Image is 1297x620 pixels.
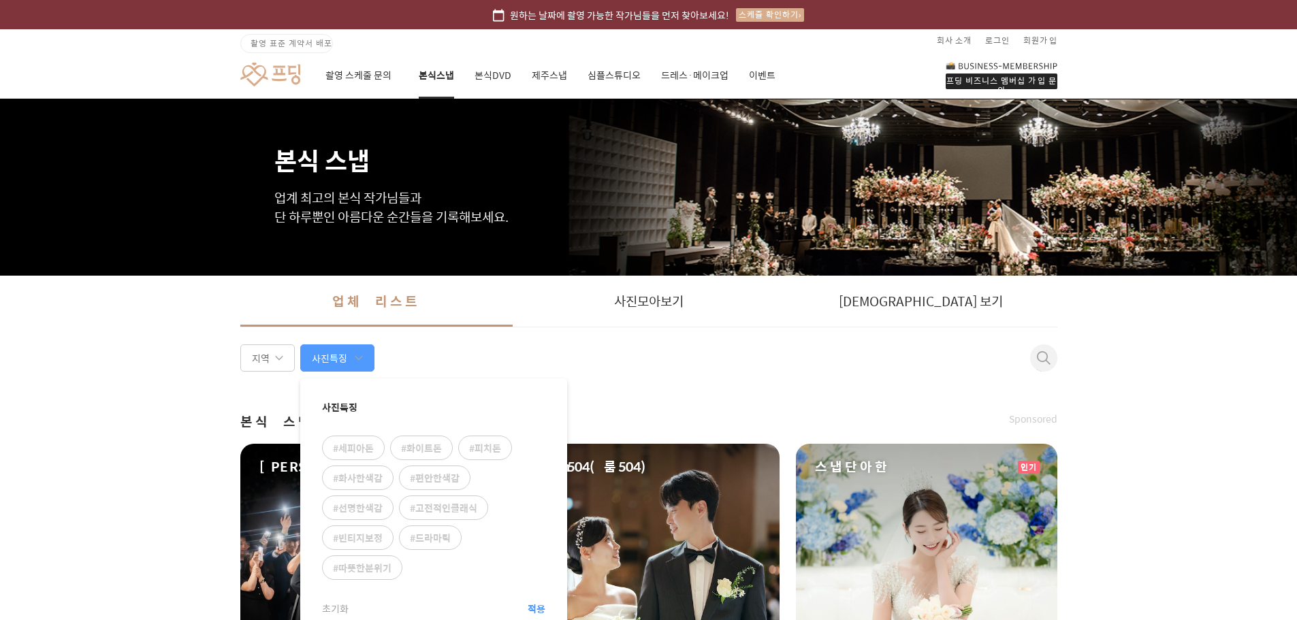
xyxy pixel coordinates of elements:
a: 제주스냅 [532,52,567,99]
a: 설정 [176,431,261,466]
button: 취소 [1030,351,1046,378]
span: 본식 스냅 마스터 리스트 [240,412,430,431]
span: room504(룸504) [537,457,655,476]
div: #고전적인클래식 [399,495,488,520]
a: 로그인 [985,29,1010,51]
div: #피치톤 [458,436,512,460]
label: 사진특징 [322,399,357,414]
div: #세피아톤 [322,436,385,460]
span: 대화 [125,453,141,463]
div: 지역 [240,344,295,372]
a: 본식스냅 [419,52,454,99]
span: 스냅단아한 [815,457,890,476]
a: 대화 [90,431,176,466]
div: #따뜻한분위기 [322,555,402,580]
div: #드라마틱 [399,525,462,550]
span: 설정 [210,452,227,463]
h1: 본식 스냅 [274,99,1023,172]
a: 사진모아보기 [513,276,785,327]
span: 촬영 표준 계약서 배포 [251,37,332,49]
div: #선명한색감 [322,495,394,520]
span: 홈 [43,452,51,463]
div: 사진특징 [300,344,374,372]
a: [DEMOGRAPHIC_DATA] 보기 [785,276,1057,327]
a: 드레스·메이크업 [661,52,728,99]
a: 본식DVD [475,52,511,99]
a: 심플스튜디오 [588,52,641,99]
a: 홈 [4,431,90,466]
a: 회원가입 [1023,29,1057,51]
div: #화사한색감 [322,466,394,490]
div: 스케줄 확인하기 [736,8,804,22]
p: 업계 최고의 본식 작가님들과 단 하루뿐인 아름다운 순간들을 기록해보세요. [274,189,1023,227]
a: 촬영 스케줄 문의 [325,52,398,99]
a: 이벤트 [749,52,775,99]
div: #편안한색감 [399,466,470,490]
div: #화이트톤 [390,436,453,460]
label: 초기화 [322,601,349,616]
span: 원하는 날짜에 촬영 가능한 작가님들을 먼저 찾아보세요! [510,7,729,22]
a: 회사 소개 [937,29,972,51]
div: 인기 [1018,461,1040,473]
div: 프딩 비즈니스 멤버십 가입 문의 [946,74,1057,89]
span: 적용 [528,602,545,615]
span: Sponsored [1009,412,1057,426]
a: 촬영 표준 계약서 배포 [240,34,333,53]
span: [PERSON_NAME] [259,457,362,476]
a: 업체 리스트 [240,276,513,327]
div: #빈티지보정 [322,525,394,550]
a: 프딩 비즈니스 멤버십 가입 문의 [946,61,1057,89]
